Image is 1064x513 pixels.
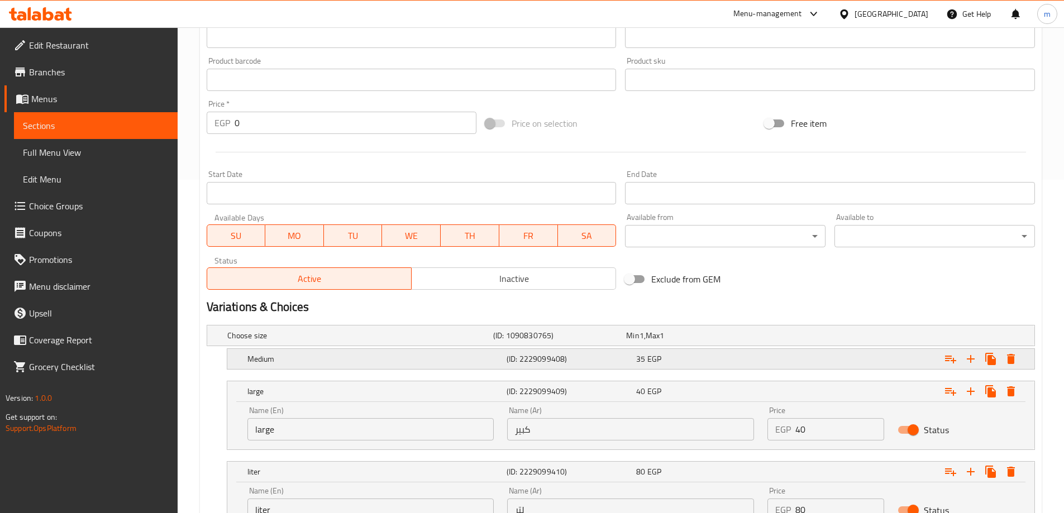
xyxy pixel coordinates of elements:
[1001,349,1021,369] button: Delete Medium
[29,280,169,293] span: Menu disclaimer
[445,228,495,244] span: TH
[227,381,1034,401] div: Expand
[324,224,383,247] button: TU
[411,267,616,290] button: Inactive
[625,225,826,247] div: ​
[625,69,1035,91] input: Please enter product sku
[23,146,169,159] span: Full Menu View
[733,7,802,21] div: Menu-management
[4,273,178,300] a: Menu disclaimer
[941,462,961,482] button: Add choice group
[941,381,961,401] button: Add choice group
[4,32,178,59] a: Edit Restaurant
[265,224,324,247] button: MO
[227,462,1034,482] div: Expand
[4,85,178,112] a: Menus
[14,166,178,193] a: Edit Menu
[626,328,639,343] span: Min
[855,8,928,20] div: [GEOGRAPHIC_DATA]
[212,271,407,287] span: Active
[1044,8,1051,20] span: m
[14,112,178,139] a: Sections
[981,349,1001,369] button: Clone new choice
[35,391,52,405] span: 1.0.0
[493,330,622,341] h5: (ID: 1090830765)
[626,330,755,341] div: ,
[207,224,266,247] button: SU
[562,228,612,244] span: SA
[247,466,502,477] h5: liter
[29,253,169,266] span: Promotions
[207,325,1034,346] div: Expand
[4,193,178,219] a: Choice Groups
[227,330,489,341] h5: Choose size
[214,116,230,130] p: EGP
[636,352,645,366] span: 35
[981,381,1001,401] button: Clone new choice
[247,386,502,397] h5: large
[235,112,477,134] input: Please enter price
[507,418,754,440] input: Enter name Ar
[23,119,169,132] span: Sections
[6,421,77,435] a: Support.OpsPlatform
[29,199,169,213] span: Choice Groups
[4,59,178,85] a: Branches
[924,423,949,437] span: Status
[4,219,178,246] a: Coupons
[981,462,1001,482] button: Clone new choice
[207,69,617,91] input: Please enter product barcode
[507,353,632,365] h5: (ID: 2229099408)
[499,224,558,247] button: FR
[382,224,441,247] button: WE
[1001,462,1021,482] button: Delete liter
[512,117,578,130] span: Price on selection
[660,328,664,343] span: 1
[4,353,178,380] a: Grocery Checklist
[636,464,645,479] span: 80
[29,306,169,320] span: Upsell
[29,333,169,347] span: Coverage Report
[6,391,33,405] span: Version:
[270,228,319,244] span: MO
[636,384,645,399] span: 40
[29,360,169,373] span: Grocery Checklist
[775,423,791,436] p: EGP
[834,225,1035,247] div: ​
[29,65,169,79] span: Branches
[961,381,981,401] button: Add new choice
[416,271,612,287] span: Inactive
[23,172,169,186] span: Edit Menu
[647,464,661,479] span: EGP
[651,272,721,286] span: Exclude from GEM
[504,228,554,244] span: FR
[14,139,178,166] a: Full Menu View
[1001,381,1021,401] button: Delete large
[647,384,661,399] span: EGP
[247,418,494,440] input: Enter name En
[4,246,178,273] a: Promotions
[227,349,1034,369] div: Expand
[941,349,961,369] button: Add choice group
[247,353,502,365] h5: Medium
[961,349,981,369] button: Add new choice
[507,466,632,477] h5: (ID: 2229099410)
[29,226,169,239] span: Coupons
[441,224,499,247] button: TH
[4,300,178,327] a: Upsell
[507,386,632,397] h5: (ID: 2229099409)
[387,228,436,244] span: WE
[207,299,1035,315] h2: Variations & Choices
[961,462,981,482] button: Add new choice
[207,267,412,290] button: Active
[558,224,617,247] button: SA
[29,39,169,52] span: Edit Restaurant
[640,328,644,343] span: 1
[212,228,261,244] span: SU
[4,327,178,353] a: Coverage Report
[328,228,378,244] span: TU
[646,328,660,343] span: Max
[31,92,169,106] span: Menus
[647,352,661,366] span: EGP
[6,410,57,424] span: Get support on:
[795,418,884,440] input: Please enter price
